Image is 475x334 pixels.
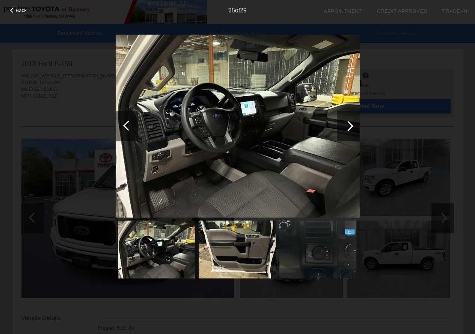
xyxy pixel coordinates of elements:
[377,8,427,14] a: Credit Approved
[442,8,467,14] a: Trade-In
[324,8,362,14] a: Appointment
[16,8,27,13] span: Back
[118,221,195,278] img: 68dde546c34e376627b83251.jpg
[116,35,360,218] img: 68dde546c34e376627b83251.jpg
[240,7,247,14] span: 29
[199,221,276,278] img: 68dde542c34e376627b7e498.jpg
[228,7,235,14] span: 25
[279,221,356,278] img: 68dde541c34e376627b7d164.jpg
